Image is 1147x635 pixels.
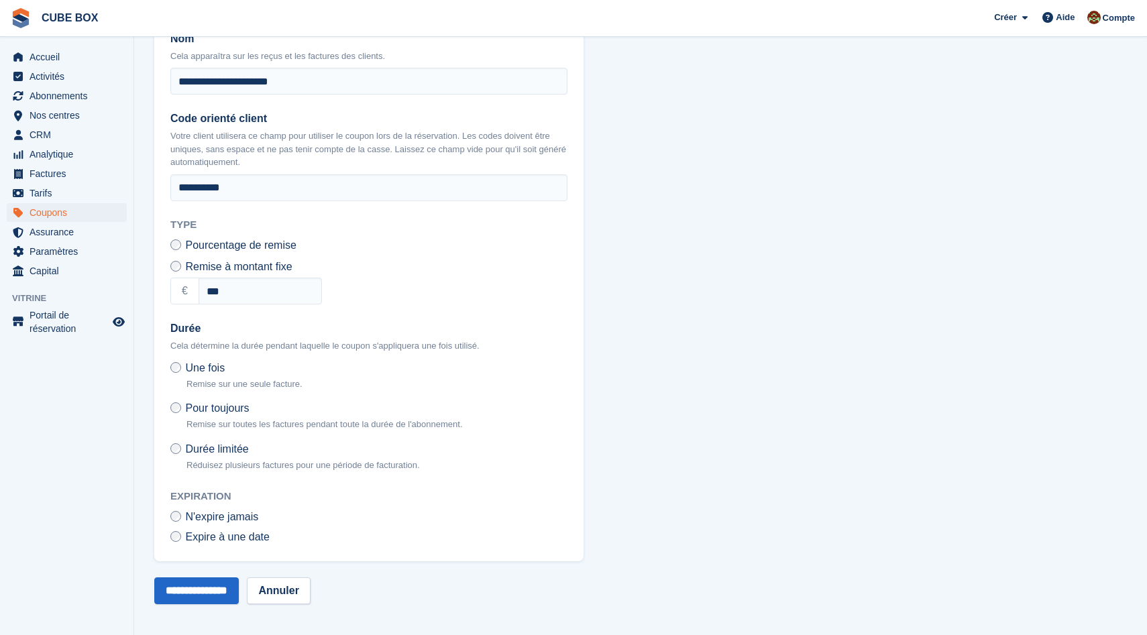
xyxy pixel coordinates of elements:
[30,223,110,241] span: Assurance
[7,125,127,144] a: menu
[7,308,127,335] a: menu
[186,418,463,431] p: Remise sur toutes les factures pendant toute la durée de l'abonnement.
[185,402,249,414] span: Pour toujours
[30,203,110,222] span: Coupons
[30,106,110,125] span: Nos centres
[185,531,269,542] span: Expire à une date
[170,239,181,250] input: Pourcentage de remise
[185,239,296,251] span: Pourcentage de remise
[7,106,127,125] a: menu
[170,489,567,504] h2: Expiration
[1087,11,1101,24] img: alex soubira
[7,203,127,222] a: menu
[1103,11,1135,25] span: Compte
[30,48,110,66] span: Accueil
[170,531,181,542] input: Expire à une date
[7,145,127,164] a: menu
[170,362,181,373] input: Une fois Remise sur une seule facture.
[30,145,110,164] span: Analytique
[30,67,110,86] span: Activités
[170,50,567,63] p: Cela apparaîtra sur les reçus et les factures des clients.
[30,86,110,105] span: Abonnements
[7,67,127,86] a: menu
[30,262,110,280] span: Capital
[170,217,567,233] h2: Type
[111,314,127,330] a: Boutique d'aperçu
[186,378,303,391] p: Remise sur une seule facture.
[170,31,567,47] label: Nom
[170,261,181,272] input: Remise à montant fixe
[7,184,127,203] a: menu
[170,511,181,522] input: N'expire jamais
[7,48,127,66] a: menu
[170,443,181,454] input: Durée limitée Réduisez plusieurs factures pour une période de facturation.
[247,577,310,604] a: Annuler
[170,321,567,337] label: Durée
[7,223,127,241] a: menu
[185,362,225,373] span: Une fois
[30,125,110,144] span: CRM
[170,111,567,127] label: Code orienté client
[30,308,110,335] span: Portail de réservation
[30,164,110,183] span: Factures
[170,402,181,413] input: Pour toujours Remise sur toutes les factures pendant toute la durée de l'abonnement.
[36,7,103,29] a: CUBE BOX
[994,11,1017,24] span: Créer
[12,292,133,305] span: Vitrine
[7,262,127,280] a: menu
[1056,11,1075,24] span: Aide
[170,129,567,169] p: Votre client utilisera ce champ pour utiliser le coupon lors de la réservation. Les codes doivent...
[7,164,127,183] a: menu
[170,339,567,353] p: Cela détermine la durée pendant laquelle le coupon s'appliquera une fois utilisé.
[186,459,420,472] p: Réduisez plusieurs factures pour une période de facturation.
[7,242,127,261] a: menu
[185,511,258,522] span: N'expire jamais
[7,86,127,105] a: menu
[185,443,248,455] span: Durée limitée
[30,242,110,261] span: Paramètres
[30,184,110,203] span: Tarifs
[185,261,292,272] span: Remise à montant fixe
[11,8,31,28] img: stora-icon-8386f47178a22dfd0bd8f6a31ec36ba5ce8667c1dd55bd0f319d3a0aa187defe.svg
